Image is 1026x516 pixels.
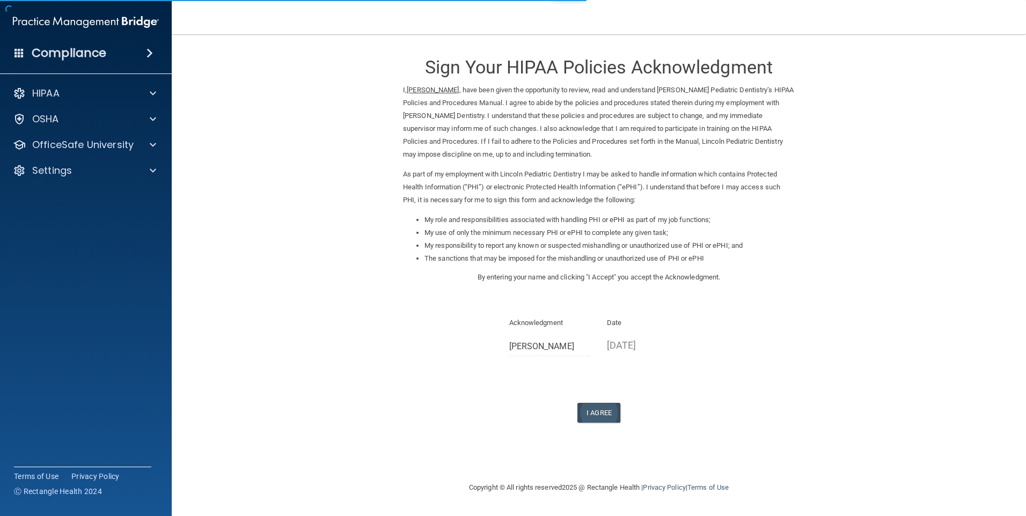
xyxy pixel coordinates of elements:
[32,138,134,151] p: OfficeSafe University
[687,483,729,491] a: Terms of Use
[71,471,120,482] a: Privacy Policy
[424,213,795,226] li: My role and responsibilities associated with handling PHI or ePHI as part of my job functions;
[424,252,795,265] li: The sanctions that may be imposed for the mishandling or unauthorized use of PHI or ePHI
[577,403,620,423] button: I Agree
[403,470,795,505] div: Copyright © All rights reserved 2025 @ Rectangle Health | |
[13,138,156,151] a: OfficeSafe University
[32,113,59,126] p: OSHA
[14,471,58,482] a: Terms of Use
[403,271,795,284] p: By entering your name and clicking "I Accept" you accept the Acknowledgment.
[14,486,102,497] span: Ⓒ Rectangle Health 2024
[32,46,106,61] h4: Compliance
[607,316,689,329] p: Date
[13,164,156,177] a: Settings
[403,168,795,207] p: As part of my employment with Lincoln Pediatric Dentistry I may be asked to handle information wh...
[407,86,459,94] ins: [PERSON_NAME]
[424,226,795,239] li: My use of only the minimum necessary PHI or ePHI to complete any given task;
[13,87,156,100] a: HIPAA
[13,11,159,33] img: PMB logo
[13,113,156,126] a: OSHA
[607,336,689,354] p: [DATE]
[424,239,795,252] li: My responsibility to report any known or suspected mishandling or unauthorized use of PHI or ePHI...
[403,57,795,77] h3: Sign Your HIPAA Policies Acknowledgment
[509,336,591,356] input: Full Name
[32,164,72,177] p: Settings
[403,84,795,161] p: I, , have been given the opportunity to review, read and understand [PERSON_NAME] Pediatric Denti...
[32,87,60,100] p: HIPAA
[509,316,591,329] p: Acknowledgment
[643,483,685,491] a: Privacy Policy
